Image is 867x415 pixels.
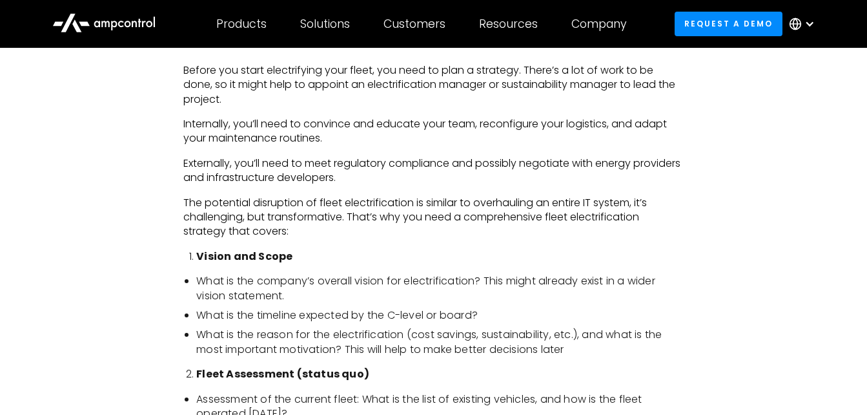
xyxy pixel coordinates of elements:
strong: Vision and Scope [196,249,292,264]
p: The potential disruption of fleet electrification is similar to overhauling an entire IT system, ... [183,196,684,239]
strong: Fleet Assessment (status quo) [196,367,369,381]
p: Internally, you’ll need to convince and educate your team, reconfigure your logistics, and adapt ... [183,117,684,146]
div: Customers [383,17,445,31]
div: Products [216,17,267,31]
li: What is the timeline expected by the C-level or board? [196,308,684,323]
li: What is the company’s overall vision for electrification? This might already exist in a wider vis... [196,274,684,303]
p: Before you start electrifying your fleet, you need to plan a strategy. There’s a lot of work to b... [183,63,684,107]
div: Solutions [300,17,350,31]
a: Request a demo [675,12,783,36]
div: Company [571,17,627,31]
div: Resources [479,17,538,31]
p: Externally, you’ll need to meet regulatory compliance and possibly negotiate with energy provider... [183,156,684,186]
li: What is the reason for the electrification (cost savings, sustainability, etc.), and what is the ... [196,328,684,357]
